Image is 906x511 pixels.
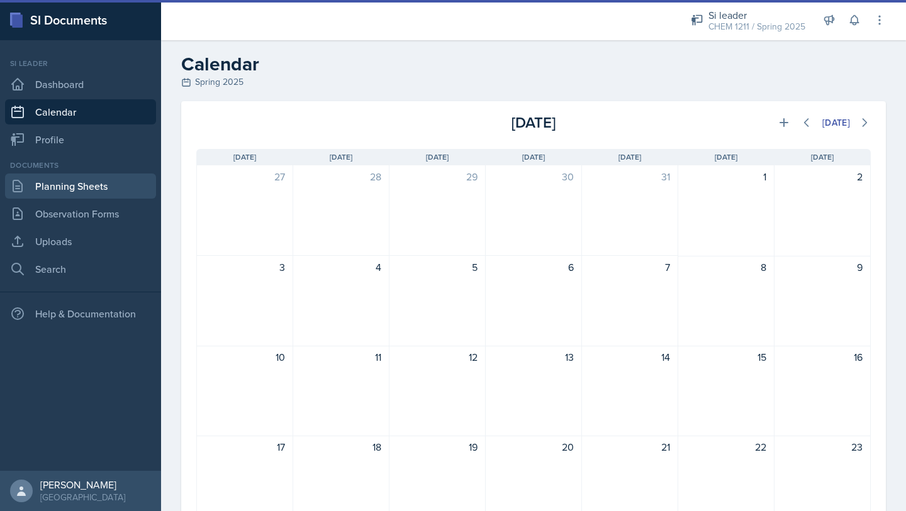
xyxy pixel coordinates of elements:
div: 6 [493,260,574,275]
button: [DATE] [814,112,858,133]
div: [DATE] [822,118,850,128]
div: [GEOGRAPHIC_DATA] [40,491,125,503]
div: CHEM 1211 / Spring 2025 [708,20,805,33]
a: Dashboard [5,72,156,97]
div: 12 [397,349,478,365]
div: 20 [493,439,574,454]
div: 15 [686,349,766,365]
div: 8 [686,260,766,275]
div: 27 [204,169,285,184]
div: Si leader [708,8,805,23]
div: 22 [686,439,766,454]
div: Help & Documentation [5,301,156,326]
a: Search [5,256,156,282]
div: 7 [590,260,670,275]
div: 16 [782,349,863,365]
div: 13 [493,349,574,365]
div: 19 [397,439,478,454]
div: 31 [590,169,670,184]
div: 3 [204,260,285,275]
span: [DATE] [426,151,449,163]
div: 18 [301,439,381,454]
a: Uploads [5,229,156,254]
div: 9 [782,260,863,275]
div: 5 [397,260,478,275]
a: Planning Sheets [5,173,156,199]
div: Spring 2025 [181,75,886,89]
a: Observation Forms [5,201,156,226]
a: Profile [5,127,156,152]
div: 17 [204,439,285,454]
span: [DATE] [715,151,737,163]
div: 1 [686,169,766,184]
div: [DATE] [421,111,646,134]
h2: Calendar [181,53,886,75]
span: [DATE] [618,151,641,163]
div: 28 [301,169,381,184]
div: Si leader [5,58,156,69]
div: 23 [782,439,863,454]
div: 10 [204,349,285,365]
div: [PERSON_NAME] [40,478,125,491]
span: [DATE] [522,151,545,163]
div: 4 [301,260,381,275]
span: [DATE] [330,151,352,163]
div: 30 [493,169,574,184]
span: [DATE] [233,151,256,163]
div: 29 [397,169,478,184]
div: 2 [782,169,863,184]
div: 21 [590,439,670,454]
span: [DATE] [811,151,834,163]
div: 11 [301,349,381,365]
a: Calendar [5,99,156,124]
div: 14 [590,349,670,365]
div: Documents [5,160,156,171]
